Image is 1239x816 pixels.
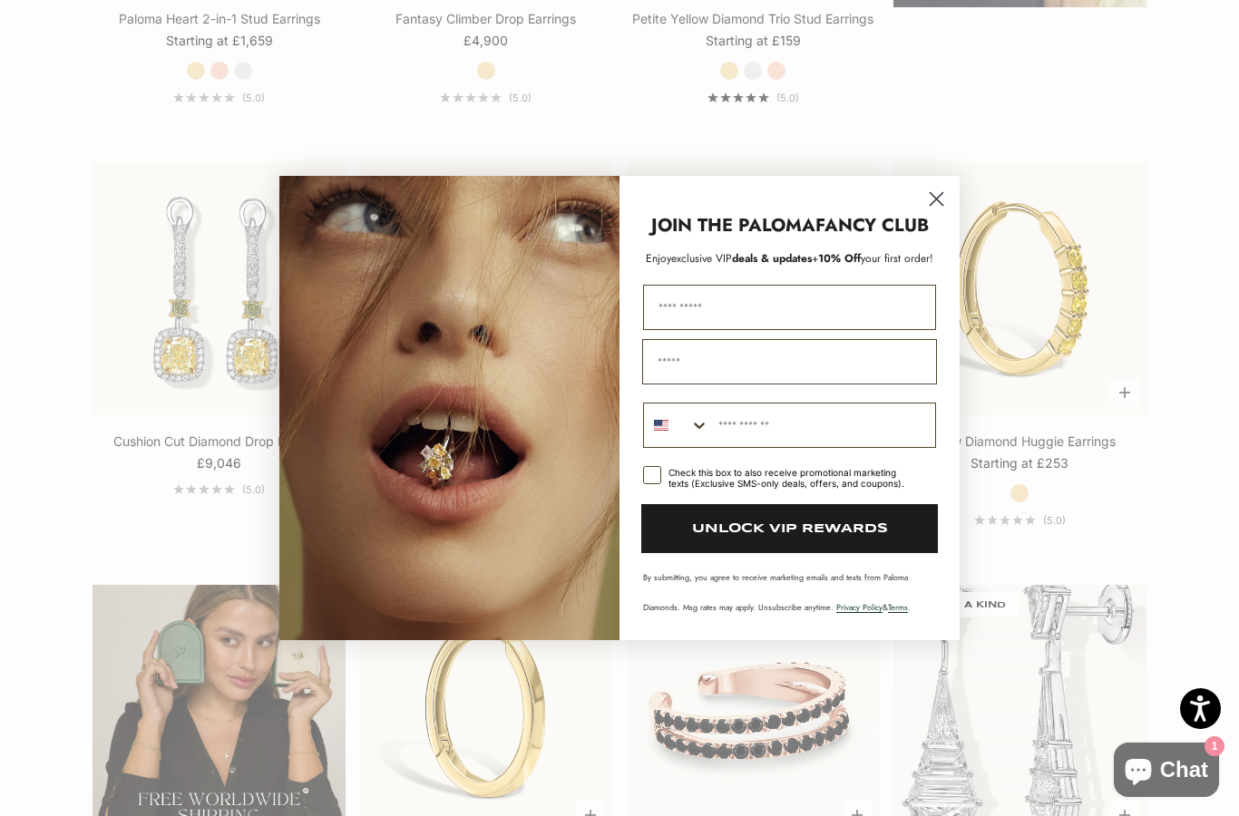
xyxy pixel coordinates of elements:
[836,601,883,613] a: Privacy Policy
[671,250,732,267] span: exclusive VIP
[888,601,908,613] a: Terms
[818,250,861,267] span: 10% Off
[651,212,815,238] strong: JOIN THE PALOMA
[643,285,936,330] input: First Name
[642,339,937,384] input: Email
[836,601,911,613] span: & .
[709,403,935,447] input: Phone Number
[654,418,668,432] img: United States
[643,571,936,613] p: By submitting, you agree to receive marketing emails and texts from Paloma Diamonds. Msg rates ma...
[668,467,914,489] div: Check this box to also receive promotional marketing texts (Exclusive SMS-only deals, offers, and...
[815,212,929,238] strong: FANCY CLUB
[646,250,671,267] span: Enjoy
[644,403,709,447] button: Search Countries
[641,504,938,553] button: UNLOCK VIP REWARDS
[812,250,933,267] span: + your first order!
[279,176,619,640] img: Loading...
[921,183,952,215] button: Close dialog
[671,250,812,267] span: deals & updates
